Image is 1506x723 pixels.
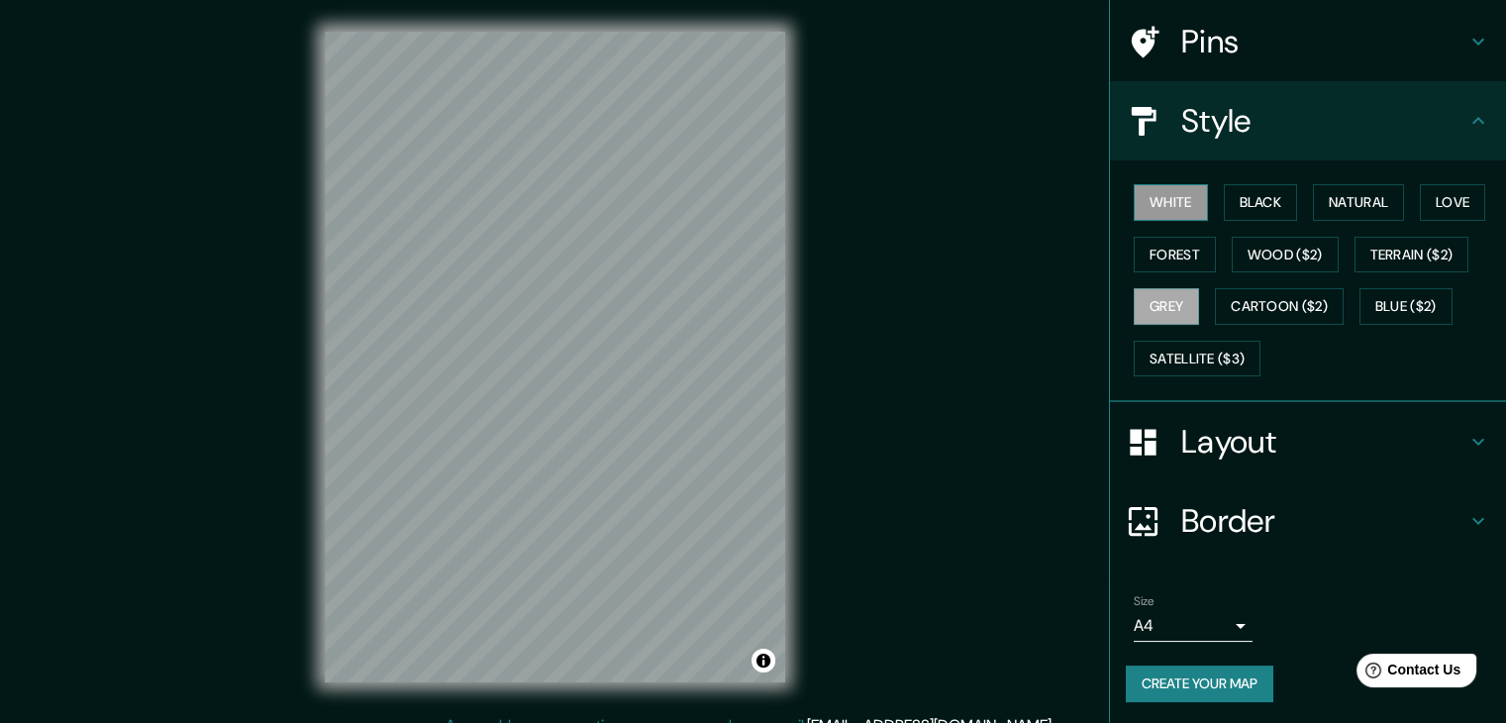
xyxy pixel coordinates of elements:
[1134,341,1260,377] button: Satellite ($3)
[1134,237,1216,273] button: Forest
[325,32,785,682] canvas: Map
[1110,2,1506,81] div: Pins
[1126,666,1273,702] button: Create your map
[1420,184,1485,221] button: Love
[1134,288,1199,325] button: Grey
[1134,184,1208,221] button: White
[1215,288,1344,325] button: Cartoon ($2)
[1110,402,1506,481] div: Layout
[1181,422,1466,462] h4: Layout
[1181,101,1466,141] h4: Style
[1134,610,1253,642] div: A4
[1134,593,1155,610] label: Size
[1355,237,1469,273] button: Terrain ($2)
[1232,237,1339,273] button: Wood ($2)
[1313,184,1404,221] button: Natural
[1330,646,1484,701] iframe: Help widget launcher
[1181,22,1466,61] h4: Pins
[1110,81,1506,160] div: Style
[752,649,775,672] button: Toggle attribution
[1110,481,1506,561] div: Border
[1359,288,1453,325] button: Blue ($2)
[1224,184,1298,221] button: Black
[1181,501,1466,541] h4: Border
